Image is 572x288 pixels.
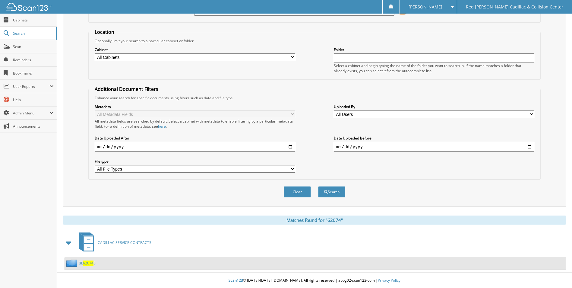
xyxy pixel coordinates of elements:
[13,71,54,76] span: Bookmarks
[83,261,93,266] span: 62074
[378,278,400,283] a: Privacy Policy
[92,86,161,92] legend: Additional Document Filters
[284,186,311,197] button: Clear
[158,124,166,129] a: here
[542,259,572,288] iframe: Chat Widget
[13,110,49,116] span: Admin Menu
[95,142,295,152] input: start
[318,186,345,197] button: Search
[334,104,534,109] label: Uploaded By
[92,95,537,101] div: Enhance your search for specific documents using filters such as date and file type.
[98,240,151,245] span: CADILLAC SERVICE CONTRACTS
[13,18,54,23] span: Cabinets
[57,273,572,288] div: © [DATE]-[DATE] [DOMAIN_NAME]. All rights reserved | appg02-scan123-com |
[13,31,53,36] span: Search
[13,124,54,129] span: Announcements
[13,44,54,49] span: Scan
[92,38,537,43] div: Optionally limit your search to a particular cabinet or folder
[334,136,534,141] label: Date Uploaded Before
[334,142,534,152] input: end
[92,29,117,35] legend: Location
[95,47,295,52] label: Cabinet
[334,63,534,73] div: Select a cabinet and begin typing the name of the folder you want to search in. If the name match...
[13,97,54,102] span: Help
[13,57,54,62] span: Reminders
[75,231,151,254] a: CADILLAC SERVICE CONTRACTS
[6,3,51,11] img: scan123-logo-white.svg
[66,259,79,267] img: folder2.png
[95,104,295,109] label: Metadata
[95,159,295,164] label: File type
[79,261,96,266] a: BL620745
[229,278,243,283] span: Scan123
[334,47,534,52] label: Folder
[466,5,563,9] span: Red [PERSON_NAME] Cadillac & Collision Center
[95,136,295,141] label: Date Uploaded After
[95,119,295,129] div: All metadata fields are searched by default. Select a cabinet with metadata to enable filtering b...
[63,216,566,225] div: Matches found for "62074"
[409,5,442,9] span: [PERSON_NAME]
[13,84,49,89] span: User Reports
